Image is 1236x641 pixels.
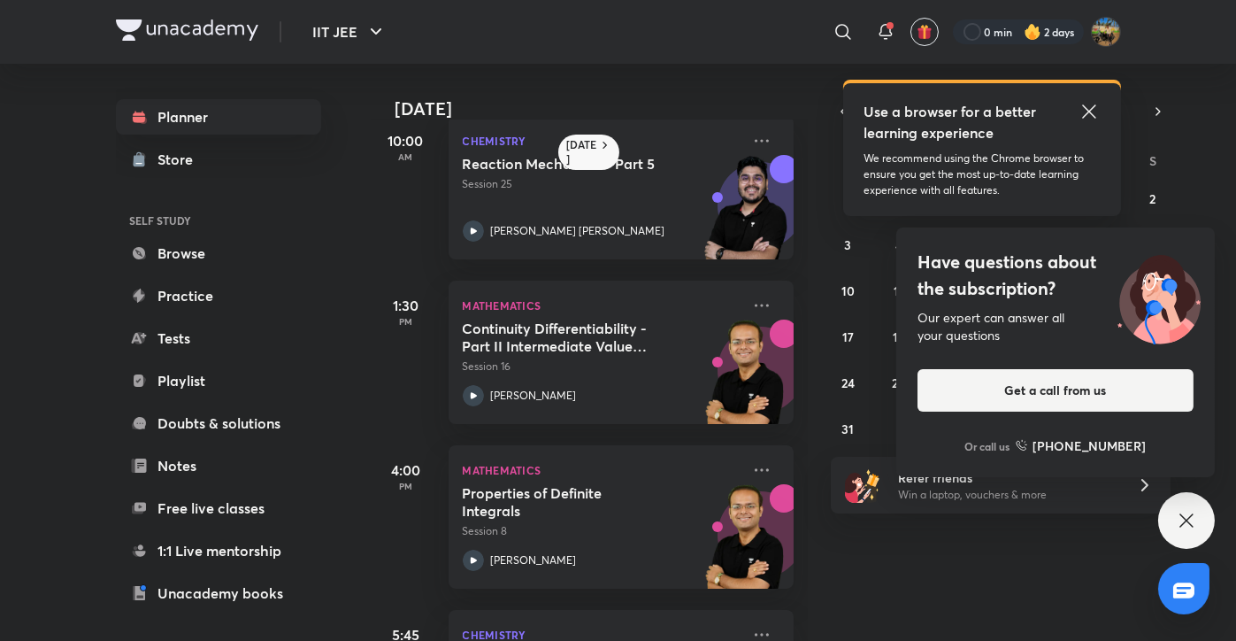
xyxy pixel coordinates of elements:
[463,295,741,316] p: Mathematics
[910,18,939,46] button: avatar
[917,249,1194,302] h4: Have questions about the subscription?
[1139,184,1167,212] button: August 2, 2025
[917,24,933,40] img: avatar
[844,236,851,253] abbr: August 3, 2025
[696,320,794,442] img: unacademy
[1149,190,1155,207] abbr: August 2, 2025
[1024,23,1041,41] img: streak
[885,322,913,351] button: August 18, 2025
[371,151,441,162] p: AM
[696,155,794,277] img: unacademy
[1091,17,1121,47] img: Shivam Munot
[885,230,913,259] button: August 4, 2025
[895,236,902,253] abbr: August 4, 2025
[898,468,1116,487] h6: Refer friends
[463,176,741,192] p: Session 25
[116,236,321,271] a: Browse
[463,130,741,151] p: Chemistry
[491,223,665,239] p: [PERSON_NAME] [PERSON_NAME]
[395,98,811,120] h4: [DATE]
[491,388,577,404] p: [PERSON_NAME]
[303,14,397,50] button: IIT JEE
[116,533,321,568] a: 1:1 Live mentorship
[833,414,862,443] button: August 31, 2025
[833,230,862,259] button: August 3, 2025
[833,368,862,397] button: August 24, 2025
[371,481,441,491] p: PM
[917,309,1194,344] div: Our expert can answer all your questions
[463,460,741,481] p: Mathematics
[1033,436,1147,455] h6: [PHONE_NUMBER]
[845,467,880,503] img: referral
[371,130,441,151] h5: 10:00
[567,138,598,166] h6: [DATE]
[116,19,258,41] img: Company Logo
[116,320,321,356] a: Tests
[833,276,862,305] button: August 10, 2025
[116,490,321,526] a: Free live classes
[833,322,862,351] button: August 17, 2025
[841,421,854,437] abbr: August 31, 2025
[463,359,741,375] p: Session 16
[158,149,204,170] div: Store
[892,375,905,391] abbr: August 25, 2025
[1103,249,1215,344] img: ttu_illustration_new.svg
[885,276,913,305] button: August 11, 2025
[116,19,258,45] a: Company Logo
[371,316,441,327] p: PM
[116,205,321,236] h6: SELF STUDY
[917,369,1194,412] button: Get a call from us
[898,487,1116,503] p: Win a laptop, vouchers & more
[371,460,441,481] h5: 4:00
[893,328,905,345] abbr: August 18, 2025
[841,375,855,391] abbr: August 24, 2025
[463,320,683,355] h5: Continuity Differentiability - Part II Intermediate Value Theorem and Differentiability
[116,575,321,611] a: Unacademy books
[116,99,321,135] a: Planner
[841,282,855,299] abbr: August 10, 2025
[965,438,1010,454] p: Or call us
[463,523,741,539] p: Session 8
[116,405,321,441] a: Doubts & solutions
[1016,436,1147,455] a: [PHONE_NUMBER]
[885,368,913,397] button: August 25, 2025
[463,155,683,173] h5: Reaction Mechanism - Part 5
[696,484,794,606] img: unacademy
[116,142,321,177] a: Store
[116,448,321,483] a: Notes
[864,151,1100,198] p: We recommend using the Chrome browser to ensure you get the most up-to-date learning experience w...
[491,552,577,568] p: [PERSON_NAME]
[1149,152,1156,169] abbr: Saturday
[842,328,854,345] abbr: August 17, 2025
[463,484,683,520] h5: Properties of Definite Integrals
[116,363,321,398] a: Playlist
[864,101,1040,143] h5: Use a browser for a better learning experience
[116,278,321,313] a: Practice
[371,295,441,316] h5: 1:30
[894,282,904,299] abbr: August 11, 2025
